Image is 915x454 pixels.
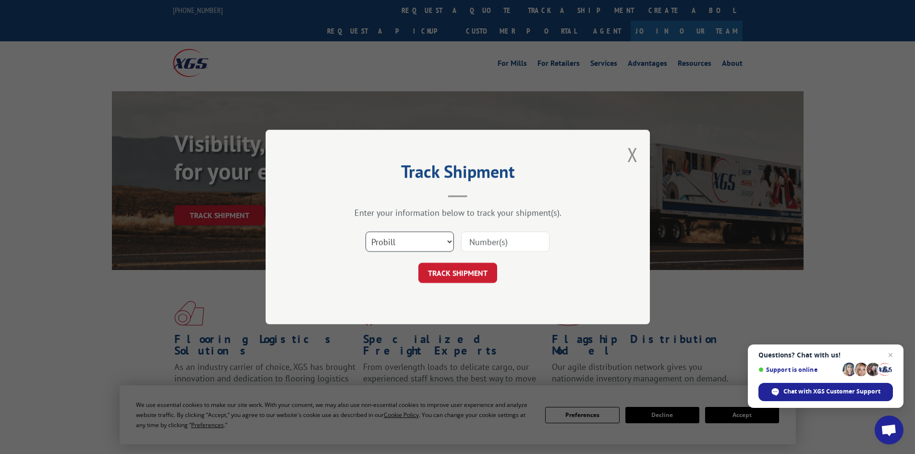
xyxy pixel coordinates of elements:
[314,165,602,183] h2: Track Shipment
[758,351,893,359] span: Questions? Chat with us!
[418,263,497,283] button: TRACK SHIPMENT
[783,387,880,396] span: Chat with XGS Customer Support
[461,232,549,252] input: Number(s)
[875,416,903,444] div: Open chat
[314,207,602,218] div: Enter your information below to track your shipment(s).
[885,349,896,361] span: Close chat
[758,366,839,373] span: Support is online
[627,142,638,167] button: Close modal
[758,383,893,401] div: Chat with XGS Customer Support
